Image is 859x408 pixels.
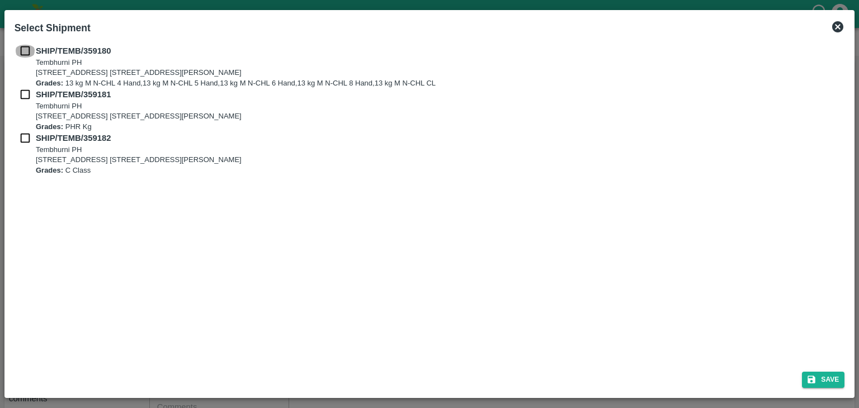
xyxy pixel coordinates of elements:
button: Save [802,372,844,388]
p: [STREET_ADDRESS] [STREET_ADDRESS][PERSON_NAME] [36,111,242,122]
p: [STREET_ADDRESS] [STREET_ADDRESS][PERSON_NAME] [36,155,242,165]
p: 13 kg M N-CHL 4 Hand,13 kg M N-CHL 5 Hand,13 kg M N-CHL 6 Hand,13 kg M N-CHL 8 Hand,13 kg M N-CHL CL [36,78,436,89]
p: PHR Kg [36,122,242,132]
b: SHIP/TEMB/359180 [36,46,111,55]
b: SHIP/TEMB/359181 [36,90,111,99]
b: SHIP/TEMB/359182 [36,134,111,143]
p: [STREET_ADDRESS] [STREET_ADDRESS][PERSON_NAME] [36,68,436,78]
b: Grades: [36,166,63,174]
b: Grades: [36,122,63,131]
p: C Class [36,165,242,176]
p: Tembhurni PH [36,58,436,68]
p: Tembhurni PH [36,101,242,112]
p: Tembhurni PH [36,145,242,155]
b: Select Shipment [15,22,91,34]
b: Grades: [36,79,63,87]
